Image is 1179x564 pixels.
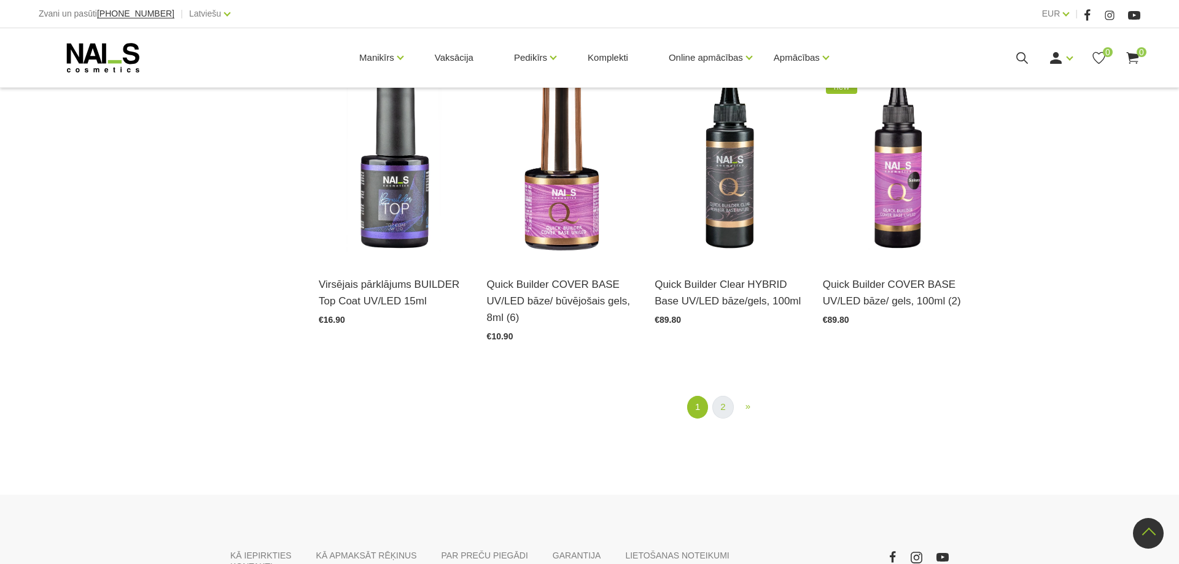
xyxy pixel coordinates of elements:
[1137,47,1146,57] span: 0
[1042,6,1060,21] a: EUR
[319,396,1140,419] nav: catalog-product-list
[1075,6,1078,21] span: |
[514,33,547,82] a: Pedikīrs
[1091,50,1107,66] a: 0
[189,6,221,21] a: Latviešu
[487,276,637,326] a: Quick Builder COVER BASE UV/LED bāze/ būvējošais gels, 8ml (6)
[1125,50,1140,66] a: 0
[487,331,513,341] span: €10.90
[442,550,528,561] a: PAR PREČU PIEGĀDI
[487,55,637,261] img: Šī brīža iemīlētākais produkts, kas nepieviļ nevienu meistaru.Perfektas noturības kamuflāžas bāze...
[655,55,804,261] img: Noturīga, caurspīdīga bāze, kam piemīt meistaru iecienītās Quick Cover base formula un noturība.L...
[39,6,174,21] div: Zvani un pasūti
[97,9,174,18] a: [PHONE_NUMBER]
[319,55,469,261] img: Builder Top virsējais pārklājums bez lipīgā slāņa gellakas/gela pārklājuma izlīdzināšanai un nost...
[319,315,345,325] span: €16.90
[655,276,804,309] a: Quick Builder Clear HYBRID Base UV/LED bāze/gels, 100ml
[823,315,849,325] span: €89.80
[316,550,417,561] a: KĀ APMAKSĀT RĒĶINUS
[359,33,394,82] a: Manikīrs
[625,550,729,561] a: LIETOŠANAS NOTEIKUMI
[823,55,973,261] img: Šī brīža iemīlētākais produkts, kas nepieviļ nevienu meistaru.Perfektas noturības kamuflāžas bāze...
[687,396,708,419] a: 1
[553,550,601,561] a: GARANTIJA
[230,550,292,561] a: KĀ IEPIRKTIES
[774,33,820,82] a: Apmācības
[745,401,750,411] span: »
[823,276,973,309] a: Quick Builder COVER BASE UV/LED bāze/ gels, 100ml (2)
[712,396,733,419] a: 2
[655,315,681,325] span: €89.80
[319,276,469,309] a: Virsējais pārklājums BUILDER Top Coat UV/LED 15ml
[738,396,758,417] a: Next
[578,28,638,87] a: Komplekti
[669,33,743,82] a: Online apmācības
[1103,47,1113,57] span: 0
[425,28,483,87] a: Vaksācija
[181,6,183,21] span: |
